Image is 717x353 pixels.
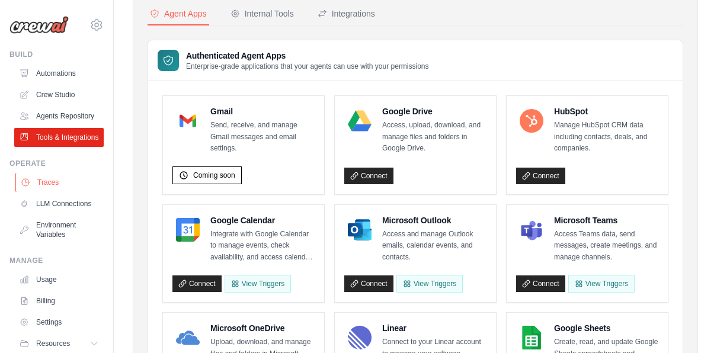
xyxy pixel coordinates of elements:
[554,120,658,155] p: Manage HubSpot CRM data including contacts, deals, and companies.
[231,8,294,20] div: Internal Tools
[520,218,543,242] img: Microsoft Teams Logo
[14,291,104,310] a: Billing
[9,16,69,34] img: Logo
[14,64,104,83] a: Automations
[520,326,543,349] img: Google Sheets Logo
[658,296,717,353] div: Widget de chat
[382,214,486,226] h4: Microsoft Outlook
[318,8,375,20] div: Integrations
[176,109,200,133] img: Gmail Logo
[382,105,486,117] h4: Google Drive
[344,275,393,292] a: Connect
[14,313,104,332] a: Settings
[210,105,315,117] h4: Gmail
[172,275,222,292] a: Connect
[554,229,658,264] p: Access Teams data, send messages, create meetings, and manage channels.
[568,275,635,293] : View Triggers
[554,322,658,334] h4: Google Sheets
[520,109,543,133] img: HubSpot Logo
[14,107,104,126] a: Agents Repository
[348,218,372,242] img: Microsoft Outlook Logo
[516,275,565,292] a: Connect
[14,128,104,147] a: Tools & Integrations
[228,3,296,25] button: Internal Tools
[9,50,104,59] div: Build
[186,50,429,62] h3: Authenticated Agent Apps
[382,322,486,334] h4: Linear
[14,270,104,289] a: Usage
[176,218,200,242] img: Google Calendar Logo
[225,275,291,293] button: View Triggers
[14,194,104,213] a: LLM Connections
[14,334,104,353] button: Resources
[14,85,104,104] a: Crew Studio
[210,214,315,226] h4: Google Calendar
[193,171,235,180] span: Coming soon
[9,159,104,168] div: Operate
[210,120,315,155] p: Send, receive, and manage Gmail messages and email settings.
[14,216,104,244] a: Environment Variables
[382,229,486,264] p: Access and manage Outlook emails, calendar events, and contacts.
[176,326,200,349] img: Microsoft OneDrive Logo
[348,109,372,133] img: Google Drive Logo
[210,229,315,264] p: Integrate with Google Calendar to manage events, check availability, and access calendar data.
[554,105,658,117] h4: HubSpot
[210,322,315,334] h4: Microsoft OneDrive
[348,326,372,349] img: Linear Logo
[516,168,565,184] a: Connect
[382,120,486,155] p: Access, upload, download, and manage files and folders in Google Drive.
[186,62,429,71] p: Enterprise-grade applications that your agents can use with your permissions
[150,8,207,20] div: Agent Apps
[15,173,105,192] a: Traces
[658,296,717,353] iframe: Chat Widget
[396,275,463,293] : View Triggers
[344,168,393,184] a: Connect
[315,3,377,25] button: Integrations
[554,214,658,226] h4: Microsoft Teams
[36,339,70,348] span: Resources
[148,3,209,25] button: Agent Apps
[9,256,104,265] div: Manage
